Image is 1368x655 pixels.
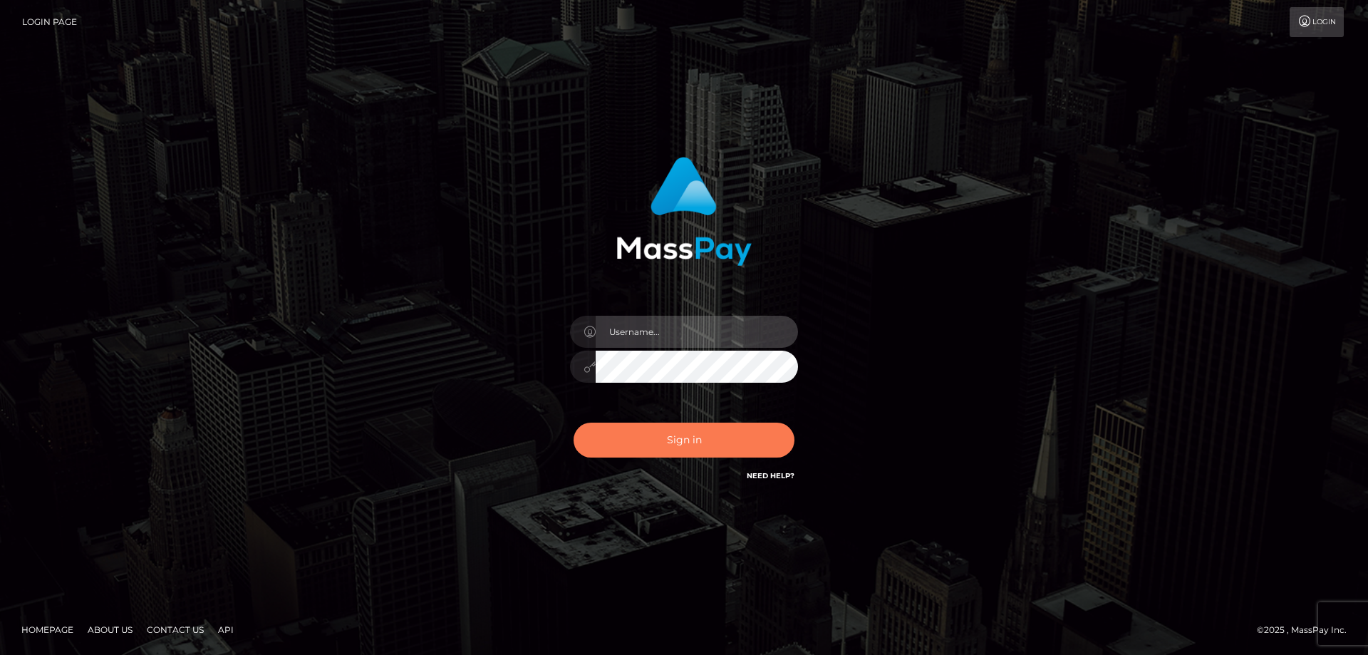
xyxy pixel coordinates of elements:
a: Login Page [22,7,77,37]
a: About Us [82,619,138,641]
a: API [212,619,239,641]
button: Sign in [574,423,794,458]
img: MassPay Login [616,157,752,266]
input: Username... [596,316,798,348]
a: Need Help? [747,471,794,480]
a: Homepage [16,619,79,641]
div: © 2025 , MassPay Inc. [1257,622,1357,638]
a: Login [1290,7,1344,37]
a: Contact Us [141,619,209,641]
